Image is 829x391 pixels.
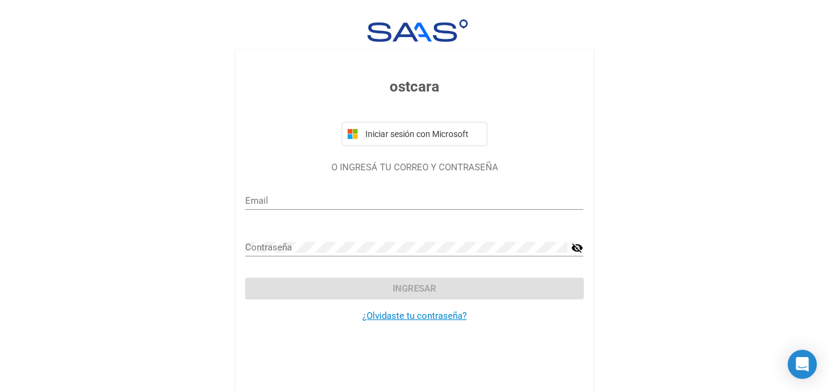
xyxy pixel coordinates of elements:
span: Ingresar [393,283,436,294]
div: Open Intercom Messenger [788,350,817,379]
mat-icon: visibility_off [571,241,583,255]
h3: ostcara [245,76,583,98]
span: Iniciar sesión con Microsoft [363,129,482,139]
button: Ingresar [245,278,583,299]
a: ¿Olvidaste tu contraseña? [362,310,467,321]
button: Iniciar sesión con Microsoft [342,122,487,146]
p: O INGRESÁ TU CORREO Y CONTRASEÑA [245,161,583,175]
